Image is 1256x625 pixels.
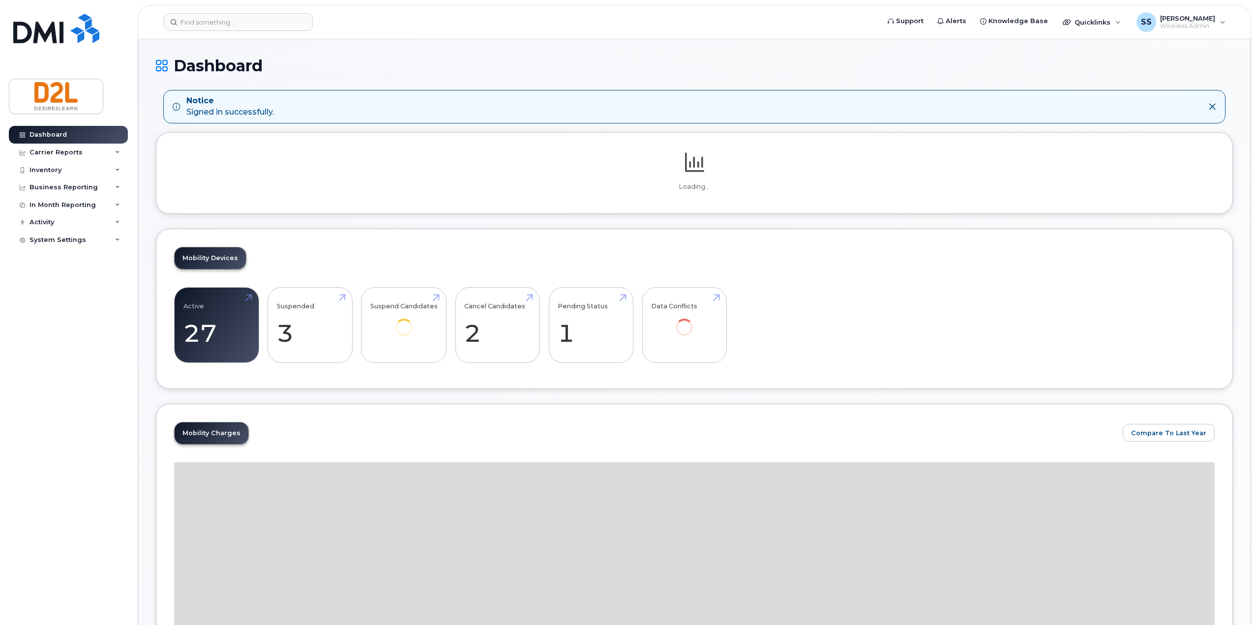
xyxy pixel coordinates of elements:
p: Loading... [174,182,1215,191]
a: Mobility Charges [175,422,248,444]
a: Active 27 [183,293,250,357]
div: Signed in successfully. [186,95,274,118]
a: Suspended 3 [277,293,343,357]
strong: Notice [186,95,274,107]
a: Suspend Candidates [370,293,438,349]
a: Pending Status 1 [558,293,624,357]
a: Mobility Devices [175,247,246,269]
button: Compare To Last Year [1123,424,1215,442]
span: Compare To Last Year [1131,428,1206,438]
h1: Dashboard [156,57,1233,74]
a: Cancel Candidates 2 [464,293,531,357]
a: Data Conflicts [651,293,718,349]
